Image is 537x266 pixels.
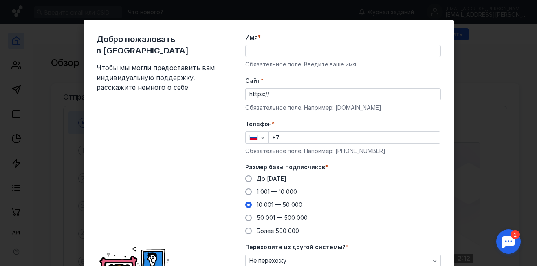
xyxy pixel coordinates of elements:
[245,147,441,155] div: Обязательное поле. Например: [PHONE_NUMBER]
[245,33,258,42] span: Имя
[249,257,286,264] span: Не перехожу
[245,243,346,251] span: Переходите из другой системы?
[245,60,441,69] div: Обязательное поле. Введите ваше имя
[257,227,299,234] span: Более 500 000
[257,214,308,221] span: 50 001 — 500 000
[18,5,28,14] div: 1
[245,163,325,171] span: Размер базы подписчиков
[245,104,441,112] div: Обязательное поле. Например: [DOMAIN_NAME]
[257,175,286,182] span: До [DATE]
[245,120,272,128] span: Телефон
[257,188,297,195] span: 1 001 — 10 000
[245,77,261,85] span: Cайт
[97,33,219,56] span: Добро пожаловать в [GEOGRAPHIC_DATA]
[257,201,302,208] span: 10 001 — 50 000
[97,63,219,92] span: Чтобы мы могли предоставить вам индивидуальную поддержку, расскажите немного о себе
